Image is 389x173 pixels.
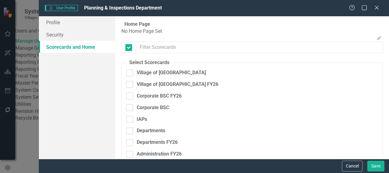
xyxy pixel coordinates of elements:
div: Departments FY26 [137,139,178,146]
div: Corporate BSC FY26 [137,93,182,100]
div: Village of [GEOGRAPHIC_DATA] FY26 [137,81,218,88]
button: Cancel [342,161,363,171]
div: Departments [137,127,165,134]
a: Security [39,29,115,41]
button: Please Save To Continue [375,35,383,41]
button: Save [367,161,384,171]
div: Corporate BSC [137,104,169,111]
span: User Profile [45,5,78,11]
div: Administration FY26 [137,151,182,158]
a: Scorecards and Home [39,41,115,53]
div: No Home Page Set [121,28,162,35]
legend: Select Scorecards [126,59,172,66]
input: Filter Scorecards [136,42,383,53]
legend: Home Page [121,21,153,28]
div: IAPs [137,116,147,123]
a: Profile [39,16,115,29]
div: Village of [GEOGRAPHIC_DATA] [137,69,206,76]
span: Planning & Inspections Department [84,5,162,11]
